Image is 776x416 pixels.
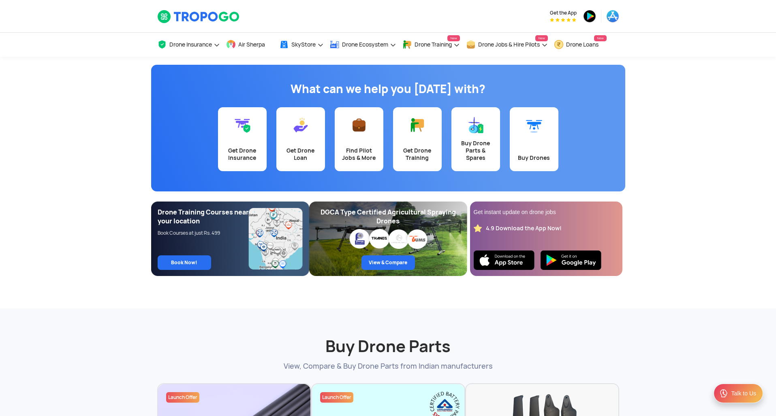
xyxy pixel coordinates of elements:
[330,33,396,57] a: Drone Ecosystem
[157,316,619,357] h2: Buy Drone Parts
[402,33,460,57] a: Drone TrainingNew
[474,208,619,216] div: Get instant update on drone jobs
[466,33,548,57] a: Drone Jobs & Hire PilotsNew
[223,147,262,161] div: Get Drone Insurance
[238,41,265,48] span: Air Sherpa
[218,107,267,171] a: Get Drone Insurance
[158,255,211,270] a: Book Now!
[322,394,351,401] span: Launch Offer
[474,250,534,270] img: Ios
[293,117,309,133] img: Get Drone Loan
[583,10,596,23] img: playstore
[398,147,437,161] div: Get Drone Training
[279,33,324,57] a: SkyStore
[361,255,415,270] a: View & Compare
[158,208,249,226] div: Drone Training Courses near your location
[291,41,316,48] span: SkyStore
[157,10,240,23] img: TropoGo Logo
[276,107,325,171] a: Get Drone Loan
[731,389,756,397] div: Talk to Us
[594,35,606,41] span: New
[335,107,383,171] a: Find Pilot Jobs & More
[456,140,495,161] div: Buy Drone Parts & Spares
[415,41,452,48] span: Drone Training
[541,250,601,270] img: Playstore
[515,154,554,161] div: Buy Drones
[474,224,482,232] img: star_rating
[168,394,197,401] span: Launch Offer
[316,208,461,226] div: DGCA Type Certified Agricultural Spraying Drones
[281,147,320,161] div: Get Drone Loan
[226,33,273,57] a: Air Sherpa
[157,81,619,97] h1: What can we help you [DATE] with?
[447,35,460,41] span: New
[158,230,249,236] div: Book Courses at just Rs. 499
[526,117,542,133] img: Buy Drones
[510,107,558,171] a: Buy Drones
[468,117,484,133] img: Buy Drone Parts & Spares
[451,107,500,171] a: Buy Drone Parts & Spares
[157,361,619,371] p: View, Compare & Buy Drone Parts from Indian manufacturers
[535,35,547,41] span: New
[342,41,388,48] span: Drone Ecosystem
[606,10,619,23] img: appstore
[393,107,442,171] a: Get Drone Training
[719,388,729,398] img: ic_Support.svg
[566,41,599,48] span: Drone Loans
[340,147,378,161] div: Find Pilot Jobs & More
[409,117,425,133] img: Get Drone Training
[550,10,577,16] span: Get the App
[169,41,212,48] span: Drone Insurance
[234,117,250,133] img: Get Drone Insurance
[478,41,540,48] span: Drone Jobs & Hire Pilots
[550,18,576,22] img: App Raking
[554,33,607,57] a: Drone LoansNew
[351,117,367,133] img: Find Pilot Jobs & More
[486,225,562,232] div: 4.9 Download the App Now!
[157,33,220,57] a: Drone Insurance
